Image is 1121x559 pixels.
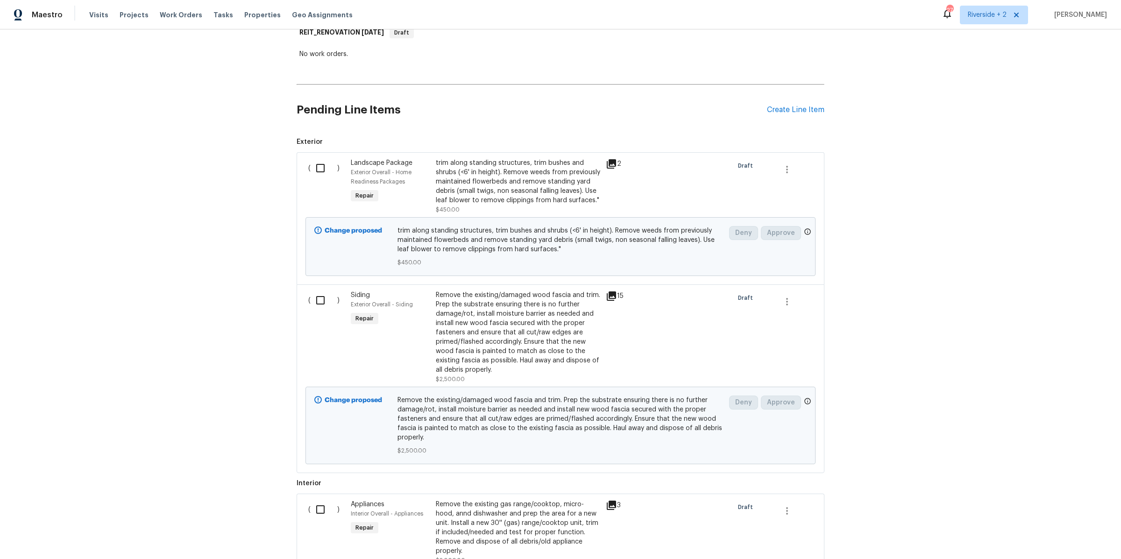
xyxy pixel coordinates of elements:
[160,10,202,20] span: Work Orders
[325,397,382,403] b: Change proposed
[606,158,643,170] div: 2
[767,106,824,114] div: Create Line Item
[351,170,412,184] span: Exterior Overall - Home Readiness Packages
[297,18,824,48] div: REIT_RENOVATION [DATE]Draft
[244,10,281,20] span: Properties
[729,396,758,410] button: Deny
[761,396,801,410] button: Approve
[946,6,953,15] div: 27
[351,292,370,298] span: Siding
[397,226,724,254] span: trim along standing structures, trim bushes and shrubs (<6' in height). Remove weeds from previou...
[397,396,724,442] span: Remove the existing/damaged wood fascia and trim. Prep the substrate ensuring there is no further...
[738,293,757,303] span: Draft
[89,10,108,20] span: Visits
[738,161,757,170] span: Draft
[299,27,384,38] h6: REIT_RENOVATION
[292,10,353,20] span: Geo Assignments
[1050,10,1107,20] span: [PERSON_NAME]
[397,446,724,455] span: $2,500.00
[761,226,801,240] button: Approve
[606,500,643,511] div: 3
[351,302,413,307] span: Exterior Overall - Siding
[804,397,811,407] span: Only a market manager or an area construction manager can approve
[804,228,811,238] span: Only a market manager or an area construction manager can approve
[729,226,758,240] button: Deny
[436,376,465,382] span: $2,500.00
[738,502,757,512] span: Draft
[397,258,724,267] span: $450.00
[968,10,1007,20] span: Riverside + 2
[325,227,382,234] b: Change proposed
[606,290,643,302] div: 15
[299,50,822,59] div: No work orders.
[351,511,423,517] span: Interior Overall - Appliances
[436,500,600,556] div: Remove the existing gas range/cooktop, micro-hood, annd dishwasher and prep the area for a new un...
[120,10,149,20] span: Projects
[436,290,600,375] div: Remove the existing/damaged wood fascia and trim. Prep the substrate ensuring there is no further...
[213,12,233,18] span: Tasks
[390,28,413,37] span: Draft
[32,10,63,20] span: Maestro
[436,158,600,205] div: trim along standing structures, trim bushes and shrubs (<6' in height). Remove weeds from previou...
[362,29,384,35] span: [DATE]
[436,207,460,212] span: $450.00
[352,191,377,200] span: Repair
[352,314,377,323] span: Repair
[351,160,412,166] span: Landscape Package
[351,501,384,508] span: Appliances
[352,523,377,532] span: Repair
[297,137,824,147] span: Exterior
[305,156,348,217] div: ( )
[305,288,348,387] div: ( )
[297,88,767,132] h2: Pending Line Items
[297,479,824,488] span: Interior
